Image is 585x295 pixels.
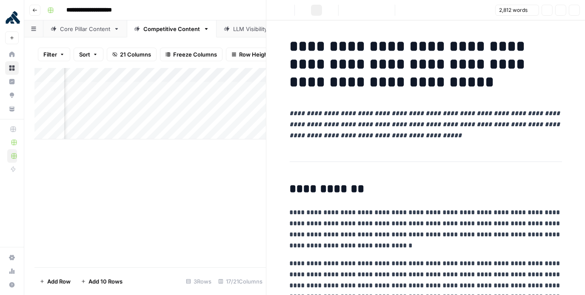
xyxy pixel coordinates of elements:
a: Competitive Content [127,20,217,37]
a: LLM Visibility [217,20,284,37]
button: 21 Columns [107,48,157,61]
div: 17/21 Columns [215,275,266,288]
div: LLM Visibility [233,25,268,33]
span: Freeze Columns [173,50,217,59]
a: Browse [5,61,19,75]
button: Filter [38,48,70,61]
button: Row Height [226,48,275,61]
a: Core Pillar Content [43,20,127,37]
a: Opportunities [5,88,19,102]
a: Home [5,48,19,61]
div: 3 Rows [183,275,215,288]
button: Workspace: Kong [5,7,19,28]
button: Help + Support [5,278,19,292]
span: Row Height [239,50,270,59]
span: Sort [79,50,90,59]
a: Usage [5,264,19,278]
div: Core Pillar Content [60,25,110,33]
div: Competitive Content [143,25,200,33]
span: Add Row [47,277,71,286]
img: Kong Logo [5,10,20,25]
span: Filter [43,50,57,59]
button: 2,812 words [495,5,539,16]
button: Sort [74,48,103,61]
a: Your Data [5,102,19,116]
button: Add 10 Rows [76,275,128,288]
button: Freeze Columns [160,48,223,61]
span: 2,812 words [499,6,528,14]
span: 21 Columns [120,50,151,59]
a: Settings [5,251,19,264]
span: Add 10 Rows [88,277,123,286]
button: Add Row [34,275,76,288]
a: Insights [5,75,19,88]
